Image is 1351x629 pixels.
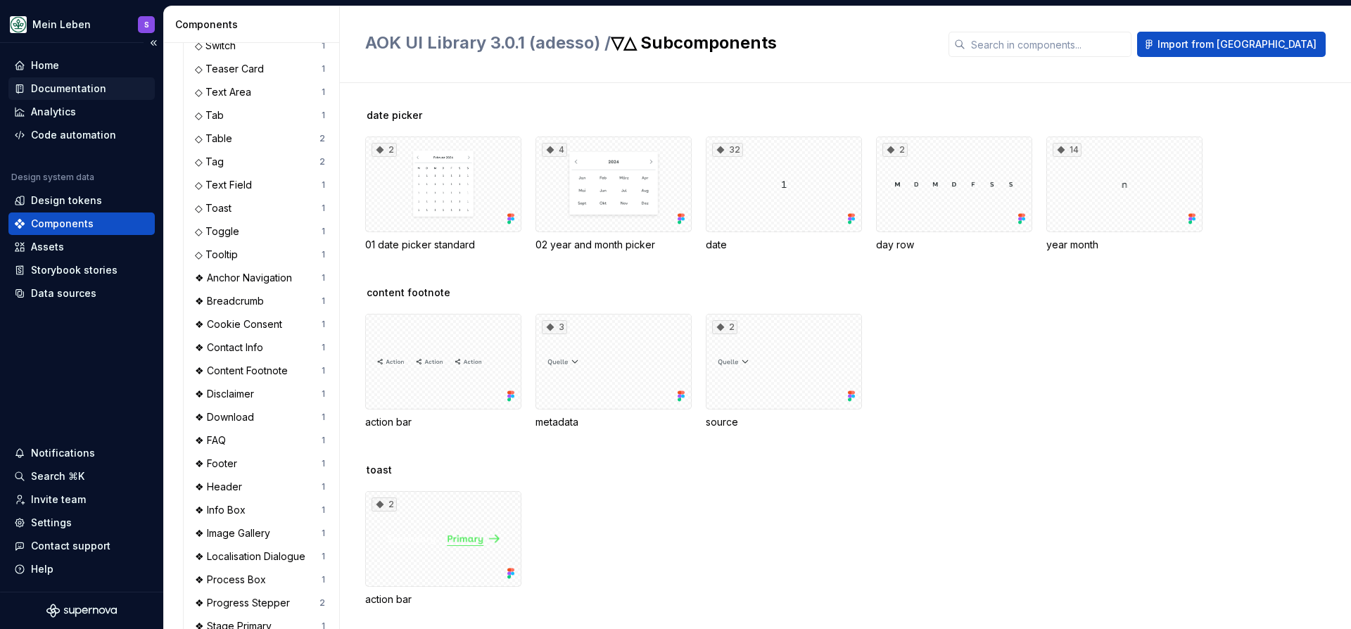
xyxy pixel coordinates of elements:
[31,58,59,72] div: Home
[322,296,325,307] div: 1
[322,365,325,376] div: 1
[31,82,106,96] div: Documentation
[8,558,155,580] button: Help
[367,463,392,477] span: toast
[365,592,521,606] div: action bar
[322,412,325,423] div: 1
[535,238,692,252] div: 02 year and month picker
[195,39,241,53] div: ◇ Switch
[706,238,862,252] div: date
[195,294,269,308] div: ❖ Breadcrumb
[195,526,276,540] div: ❖ Image Gallery
[195,178,258,192] div: ◇ Text Field
[189,58,331,80] a: ◇ Teaser Card1
[189,383,331,405] a: ❖ Disclaimer1
[882,143,908,157] div: 2
[8,259,155,281] a: Storybook stories
[8,465,155,488] button: Search ⌘K
[31,105,76,119] div: Analytics
[322,226,325,237] div: 1
[322,249,325,260] div: 1
[8,488,155,511] a: Invite team
[189,336,331,359] a: ❖ Contact Info1
[319,597,325,609] div: 2
[367,108,422,122] span: date picker
[31,240,64,254] div: Assets
[322,342,325,353] div: 1
[189,290,331,312] a: ❖ Breadcrumb1
[876,136,1032,252] div: 2day row
[365,415,521,429] div: action bar
[189,243,331,266] a: ◇ Tooltip1
[195,201,237,215] div: ◇ Toast
[195,387,260,401] div: ❖ Disclaimer
[322,272,325,284] div: 1
[195,433,231,447] div: ❖ FAQ
[372,497,397,512] div: 2
[365,491,521,606] div: 2action bar
[189,592,331,614] a: ❖ Progress Stepper2
[31,286,96,300] div: Data sources
[535,136,692,252] div: 402 year and month picker
[322,63,325,75] div: 1
[8,189,155,212] a: Design tokens
[8,101,155,123] a: Analytics
[195,317,288,331] div: ❖ Cookie Consent
[322,504,325,516] div: 1
[31,128,116,142] div: Code automation
[189,197,331,220] a: ◇ Toast1
[189,151,331,173] a: ◇ Tag2
[189,499,331,521] a: ❖ Info Box1
[195,503,251,517] div: ❖ Info Box
[1046,136,1203,252] div: 14year month
[322,40,325,51] div: 1
[365,136,521,252] div: 201 date picker standard
[1053,143,1082,157] div: 14
[8,54,155,77] a: Home
[189,476,331,498] a: ❖ Header1
[195,62,269,76] div: ◇ Teaser Card
[1137,32,1326,57] button: Import from [GEOGRAPHIC_DATA]
[10,16,27,33] img: df5db9ef-aba0-4771-bf51-9763b7497661.png
[11,172,94,183] div: Design system data
[189,127,331,150] a: ◇ Table2
[8,77,155,100] a: Documentation
[706,314,862,429] div: 2source
[189,406,331,428] a: ❖ Download1
[31,193,102,208] div: Design tokens
[195,573,272,587] div: ❖ Process Box
[195,224,245,239] div: ◇ Toggle
[8,282,155,305] a: Data sources
[189,452,331,475] a: ❖ Footer1
[322,87,325,98] div: 1
[8,212,155,235] a: Components
[322,551,325,562] div: 1
[31,562,53,576] div: Help
[189,220,331,243] a: ◇ Toggle1
[144,19,149,30] div: S
[195,85,257,99] div: ◇ Text Area
[189,360,331,382] a: ❖ Content Footnote1
[189,81,331,103] a: ◇ Text Area1
[706,136,862,252] div: 32date
[189,104,331,127] a: ◇ Tab1
[195,132,238,146] div: ◇ Table
[535,314,692,429] div: 3metadata
[195,480,248,494] div: ❖ Header
[32,18,91,32] div: Mein Leben
[195,457,243,471] div: ❖ Footer
[189,522,331,545] a: ❖ Image Gallery1
[175,18,334,32] div: Components
[189,545,331,568] a: ❖ Localisation Dialogue1
[3,9,160,39] button: Mein LebenS
[144,33,163,53] button: Collapse sidebar
[322,110,325,121] div: 1
[189,267,331,289] a: ❖ Anchor Navigation1
[31,516,72,530] div: Settings
[712,320,737,334] div: 2
[1157,37,1317,51] span: Import from [GEOGRAPHIC_DATA]
[322,458,325,469] div: 1
[189,174,331,196] a: ◇ Text Field1
[365,32,932,54] h2: ▽△ Subcomponents
[31,539,110,553] div: Contact support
